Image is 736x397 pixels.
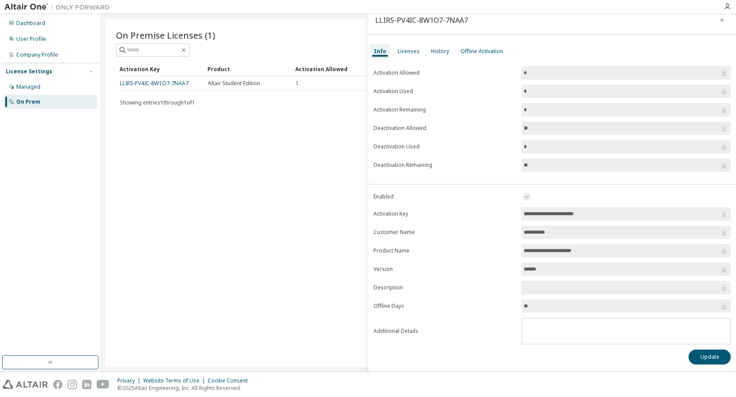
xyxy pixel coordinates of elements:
div: LLIR5-PV4IC-8W1O7-7NAA7 [375,17,468,24]
div: On Prem [16,98,40,105]
div: History [431,48,449,55]
label: Product Name [373,247,516,254]
div: Activation Key [120,62,200,76]
label: Version [373,266,516,273]
div: Cookie Consent [208,377,253,384]
label: Activation Used [373,88,516,95]
img: linkedin.svg [82,380,91,389]
label: Activation Key [373,210,516,217]
div: Offline Activation [460,48,503,55]
p: © 2025 Altair Engineering, Inc. All Rights Reserved. [117,384,253,392]
button: Update [689,350,731,365]
img: instagram.svg [68,380,77,389]
label: Activation Remaining [373,106,516,113]
label: Activation Allowed [373,69,516,76]
label: Additional Details [373,328,516,335]
div: Privacy [117,377,143,384]
label: Deactivation Used [373,143,516,150]
div: Website Terms of Use [143,377,208,384]
div: Licenses [398,48,420,55]
label: Deactivation Allowed [373,125,516,132]
span: Showing entries 1 through 1 of 1 [120,99,195,106]
label: Offline Days [373,303,516,310]
a: LLIR5-PV4IC-8W1O7-7NAA7 [120,79,189,87]
label: Customer Name [373,229,516,236]
img: facebook.svg [53,380,62,389]
span: 1 [296,80,299,87]
div: Product [207,62,288,76]
label: Description [373,284,516,291]
img: youtube.svg [97,380,109,389]
div: Company Profile [16,51,58,58]
div: Managed [16,83,40,90]
div: Info [374,48,386,55]
span: Altair Student Edition [208,80,260,87]
div: Dashboard [16,20,45,27]
label: Enabled [373,193,516,200]
label: Deactivation Remaining [373,162,516,169]
div: User Profile [16,36,46,43]
div: License Settings [6,68,52,75]
span: On Premise Licenses (1) [116,29,215,41]
img: altair_logo.svg [3,380,48,389]
img: Altair One [4,3,114,11]
div: Activation Allowed [295,62,376,76]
